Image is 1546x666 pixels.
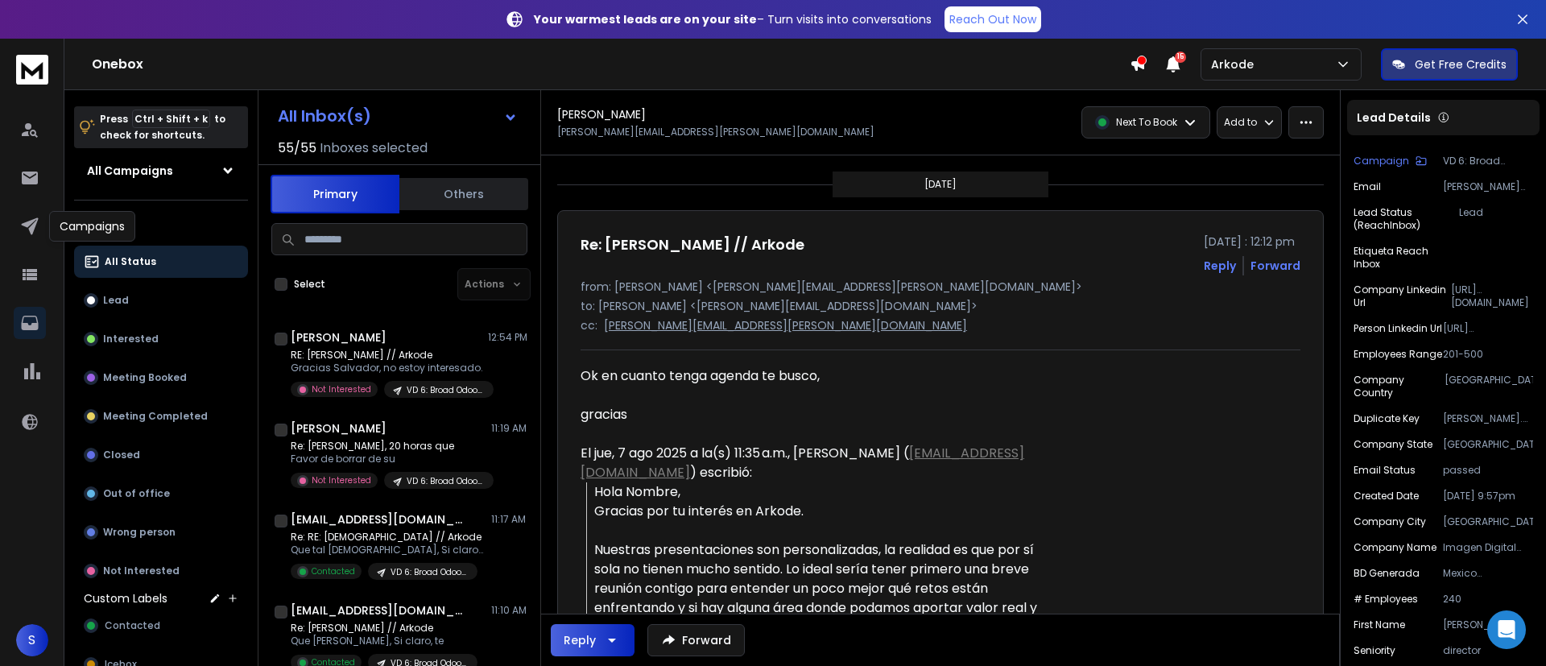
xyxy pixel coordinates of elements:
p: Add to [1224,116,1257,129]
p: VD 6: Broad Odoo_Campaign - ARKODE [1443,155,1533,168]
p: [URL][DOMAIN_NAME] [1451,283,1533,309]
button: All Campaigns [74,155,248,187]
p: [PERSON_NAME][EMAIL_ADDRESS][PERSON_NAME][DOMAIN_NAME] [604,317,967,333]
p: Favor de borrar de su [291,453,484,465]
div: Ok en cuanto tenga agenda te busco, gracias [581,366,1051,424]
p: Next To Book [1116,116,1177,129]
button: Reply [551,624,635,656]
p: Lead [103,294,129,307]
button: Meeting Booked [74,362,248,394]
h1: [EMAIL_ADDRESS][DOMAIN_NAME] [291,511,468,527]
p: 201-500 [1443,348,1533,361]
p: Out of office [103,487,170,500]
p: Company Name [1354,541,1436,554]
p: Email Status [1354,464,1416,477]
p: Etiqueta Reach Inbox [1354,245,1449,271]
button: Others [399,176,528,212]
h1: [PERSON_NAME] [557,106,646,122]
p: Interested [103,333,159,345]
button: Primary [271,175,399,213]
button: All Status [74,246,248,278]
p: to: [PERSON_NAME] <[PERSON_NAME][EMAIL_ADDRESS][DOMAIN_NAME]> [581,298,1300,314]
p: VD 6: Broad Odoo_Campaign - ARKODE [391,566,468,578]
p: Re: [PERSON_NAME] // Arkode [291,622,477,635]
p: # Employees [1354,593,1418,606]
p: – Turn visits into conversations [534,11,932,27]
p: [PERSON_NAME].[PERSON_NAME]@imagen.com.mx-[PERSON_NAME] [1443,412,1533,425]
p: Company Linkedin Url [1354,283,1451,309]
p: Company Country [1354,374,1445,399]
div: El jue, 7 ago 2025 a la(s) 11:35 a.m., [PERSON_NAME] ( ) escribió: [581,444,1051,482]
div: Hola Nombre, [594,482,1051,502]
p: Duplicate Key [1354,412,1420,425]
p: Reach Out Now [949,11,1036,27]
h1: [PERSON_NAME] [291,329,386,345]
span: Contacted [105,619,160,632]
p: Not Interested [312,383,371,395]
h1: Onebox [92,55,1130,74]
span: 15 [1175,52,1186,63]
p: Created Date [1354,490,1419,503]
p: Arkode [1211,56,1260,72]
h3: Custom Labels [84,590,167,606]
p: 11:10 AM [491,604,527,617]
div: Gracias por tu interés en Arkode. [594,502,1051,521]
label: Select [294,278,325,291]
p: Company City [1354,515,1426,528]
p: Closed [103,449,140,461]
p: passed [1443,464,1533,477]
p: Lead Status (ReachInbox) [1354,206,1459,232]
p: Lead [1459,206,1533,232]
h1: [EMAIL_ADDRESS][DOMAIN_NAME] [291,602,468,618]
p: Press to check for shortcuts. [100,111,225,143]
p: Contacted [312,565,355,577]
button: S [16,624,48,656]
p: 11:17 AM [491,513,527,526]
button: Wrong person [74,516,248,548]
img: logo [16,55,48,85]
p: Seniority [1354,644,1395,657]
button: Not Interested [74,555,248,587]
p: Imagen Digital [GEOGRAPHIC_DATA] [1443,541,1533,554]
p: Mexico Broad_Odoo2 [1443,567,1533,580]
button: Reply [1204,258,1236,274]
p: [URL][DOMAIN_NAME] [1443,322,1533,335]
button: Out of office [74,478,248,510]
a: Reach Out Now [945,6,1041,32]
h1: [PERSON_NAME] [291,420,386,436]
p: cc: [581,317,597,333]
p: 11:19 AM [491,422,527,435]
button: Interested [74,323,248,355]
h1: All Campaigns [87,163,173,179]
p: Re: [PERSON_NAME], 20 horas que [291,440,484,453]
h3: Inboxes selected [320,139,428,158]
p: [PERSON_NAME] [1443,618,1533,631]
a: [EMAIL_ADDRESS][DOMAIN_NAME] [581,444,1024,482]
p: Que tal [DEMOGRAPHIC_DATA], Si claro, te [291,544,484,556]
button: Closed [74,439,248,471]
p: Gracias Salvador, no estoy interesado. [291,362,484,374]
h1: Re: [PERSON_NAME] // Arkode [581,234,804,256]
p: 240 [1443,593,1533,606]
p: BD Generada [1354,567,1420,580]
p: First Name [1354,618,1405,631]
p: Person Linkedin Url [1354,322,1442,335]
p: [GEOGRAPHIC_DATA] [1443,438,1533,451]
p: director [1443,644,1533,657]
button: Forward [647,624,745,656]
p: RE: [PERSON_NAME] // Arkode [291,349,484,362]
p: [DATE] [924,178,957,191]
p: [DATE] 9:57pm [1443,490,1533,503]
p: Campaign [1354,155,1409,168]
button: Lead [74,284,248,316]
p: [DATE] : 12:12 pm [1204,234,1300,250]
p: Re: RE: [DEMOGRAPHIC_DATA] // Arkode [291,531,484,544]
button: Get Free Credits [1381,48,1518,81]
p: Get Free Credits [1415,56,1507,72]
span: Ctrl + Shift + k [132,110,210,128]
p: [GEOGRAPHIC_DATA] [1443,515,1533,528]
button: Campaign [1354,155,1427,168]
